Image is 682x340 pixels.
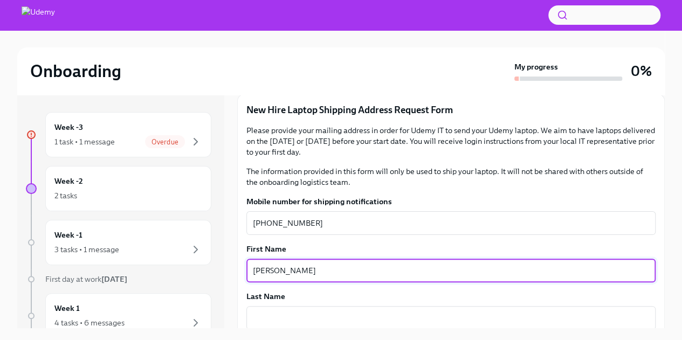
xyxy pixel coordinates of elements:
div: 4 tasks • 6 messages [54,317,125,328]
textarea: [PHONE_NUMBER] [253,217,649,230]
p: Please provide your mailing address in order for Udemy IT to send your Udemy laptop. We aim to ha... [246,125,656,157]
strong: My progress [514,61,558,72]
h6: Week -1 [54,229,82,241]
h2: Onboarding [30,60,121,82]
a: Week 14 tasks • 6 messages [26,293,211,338]
strong: [DATE] [101,274,127,284]
label: Mobile number for shipping notifications [246,196,656,207]
a: Week -22 tasks [26,166,211,211]
h6: Week -3 [54,121,83,133]
h6: Week 1 [54,302,80,314]
a: First day at work[DATE] [26,274,211,285]
a: Week -13 tasks • 1 message [26,220,211,265]
span: First day at work [45,274,127,284]
img: Udemy [22,6,55,24]
p: New Hire Laptop Shipping Address Request Form [246,103,656,116]
h6: Week -2 [54,175,83,187]
p: The information provided in this form will only be used to ship your laptop. It will not be share... [246,166,656,188]
label: Last Name [246,291,656,302]
div: 2 tasks [54,190,77,201]
h3: 0% [631,61,652,81]
div: 3 tasks • 1 message [54,244,119,255]
a: Week -31 task • 1 messageOverdue [26,112,211,157]
label: First Name [246,244,656,254]
div: 1 task • 1 message [54,136,115,147]
span: Overdue [145,138,185,146]
textarea: [PERSON_NAME] [253,264,649,277]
